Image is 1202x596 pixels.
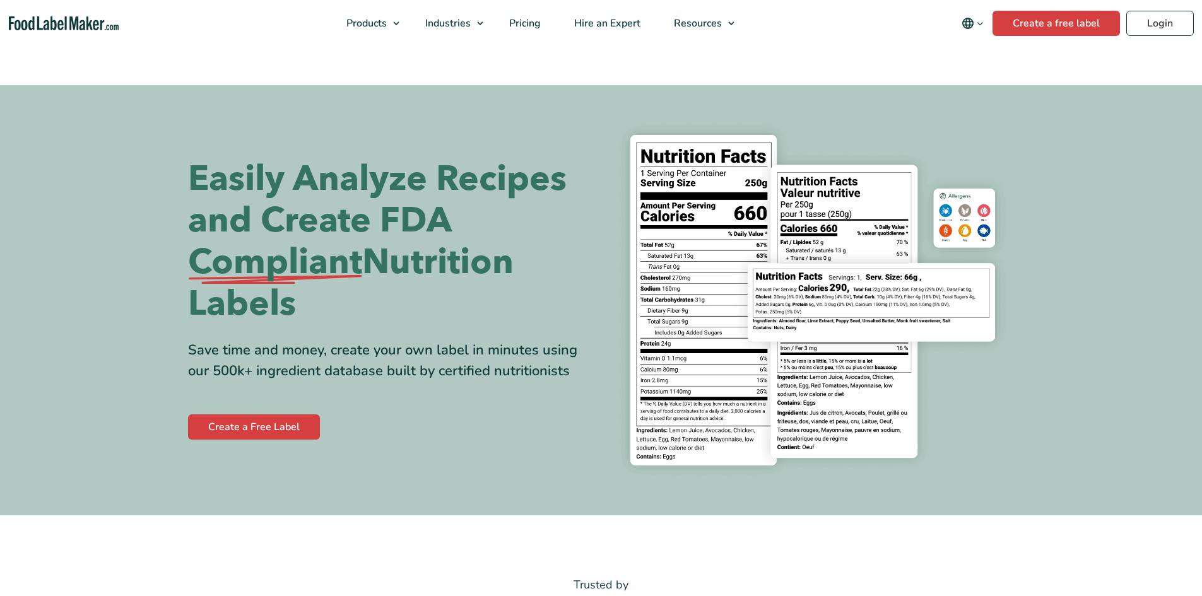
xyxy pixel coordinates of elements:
span: Resources [670,16,723,30]
h1: Easily Analyze Recipes and Create FDA Nutrition Labels [188,158,592,325]
button: Change language [953,11,993,36]
div: Save time and money, create your own label in minutes using our 500k+ ingredient database built b... [188,340,592,382]
span: Industries [421,16,472,30]
a: Food Label Maker homepage [9,16,119,31]
p: Trusted by [188,576,1015,594]
span: Pricing [505,16,542,30]
span: Hire an Expert [570,16,642,30]
span: Products [343,16,388,30]
a: Create a Free Label [188,414,320,440]
a: Create a free label [993,11,1120,36]
span: Compliant [188,242,362,283]
a: Login [1126,11,1194,36]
